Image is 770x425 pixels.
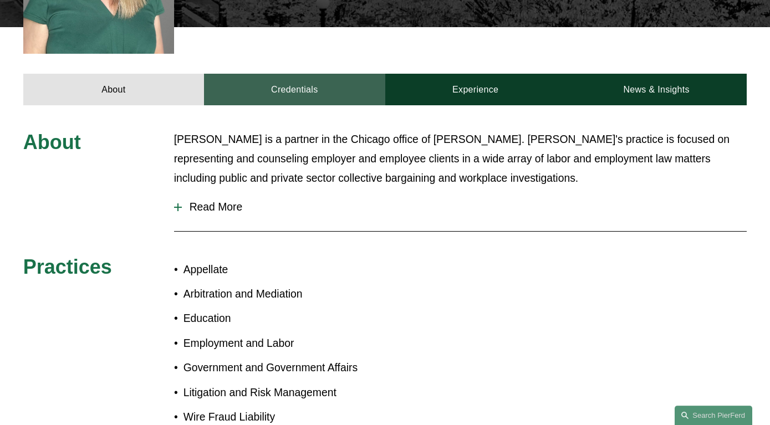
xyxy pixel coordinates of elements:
span: Read More [182,201,747,213]
p: Education [183,309,385,329]
span: Practices [23,255,112,278]
p: Appellate [183,260,385,280]
a: About [23,74,204,105]
p: Litigation and Risk Management [183,383,385,403]
p: Employment and Labor [183,334,385,354]
a: Search this site [675,406,752,425]
p: [PERSON_NAME] is a partner in the Chicago office of [PERSON_NAME]. [PERSON_NAME]'s practice is fo... [174,130,747,188]
a: Credentials [204,74,385,105]
span: About [23,131,81,153]
p: Government and Government Affairs [183,359,385,378]
p: Arbitration and Mediation [183,285,385,304]
button: Read More [174,193,747,222]
a: News & Insights [566,74,747,105]
a: Experience [385,74,566,105]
